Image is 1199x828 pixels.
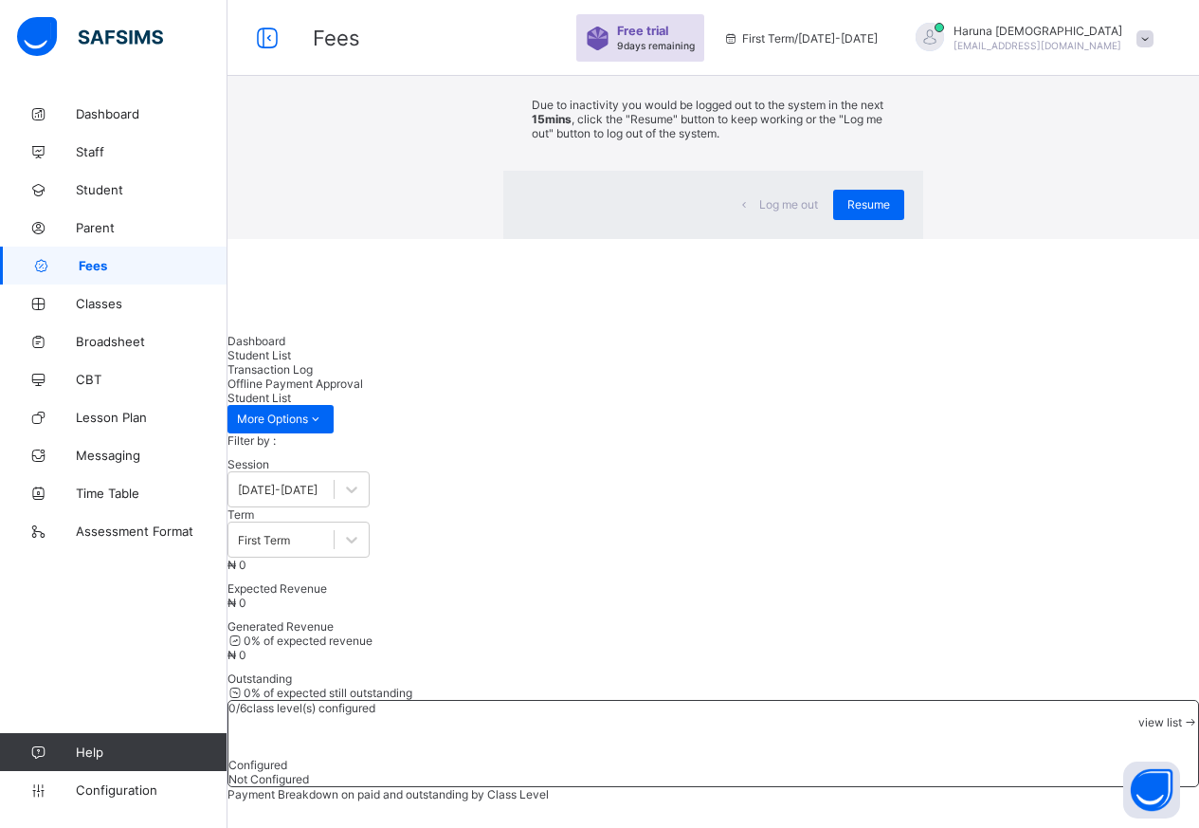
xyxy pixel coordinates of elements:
span: Session [227,457,269,471]
span: Staff [76,144,227,159]
span: Dashboard [76,106,227,121]
span: Messaging [76,448,227,463]
span: CBT [76,372,227,387]
span: / 6 class level(s) configured [236,701,375,715]
span: Class Level [487,787,549,801]
span: view list [1138,715,1182,729]
span: Dashboard [227,334,285,348]
span: More Options [237,412,324,426]
span: Broadsheet [76,334,227,349]
span: Free trial [617,24,685,38]
span: Transaction Log [227,362,313,377]
img: safsims [17,17,163,57]
span: Student [76,182,227,197]
span: 0 % of expected still outstanding [227,686,412,700]
span: Offline Payment Approval [227,377,363,391]
span: Resume [847,197,890,212]
p: Due to inactivity you would be logged out to the system in the next , click the "Resume" button t... [532,98,895,140]
span: session/term information [723,31,878,46]
span: Configured [228,758,287,772]
strong: 15mins [532,112,572,126]
span: Term [227,507,254,522]
span: Expected Revenue [227,581,1199,596]
span: Configuration [76,782,227,798]
span: ₦ 0 [227,648,246,662]
span: ₦ 0 [227,558,246,572]
span: Log me out [759,197,818,212]
button: Open asap [1123,762,1180,819]
span: 0 % of expected revenue [227,634,372,648]
span: Student List [227,391,291,405]
span: Filter by : [227,433,276,448]
span: 9 days remaining [617,40,695,51]
span: Haruna [DEMOGRAPHIC_DATA] [954,24,1122,38]
span: Student List [227,348,291,362]
img: sticker-purple.71386a28dfed39d6af7621340158ba97.svg [586,27,609,50]
span: Classes [76,296,227,311]
span: [EMAIL_ADDRESS][DOMAIN_NAME] [954,40,1121,51]
span: Parent [76,220,227,235]
div: [DATE]-[DATE] [238,482,318,496]
div: First Term [238,532,290,546]
span: 0 [228,701,236,715]
span: Fees [79,258,227,273]
span: Generated Revenue [227,619,1199,634]
span: Outstanding [227,672,1199,686]
span: Assessment Format [76,524,227,539]
div: Haruna Musa [897,23,1163,54]
span: Fees [313,26,360,50]
span: ₦ 0 [227,596,246,610]
span: Lesson Plan [76,410,227,425]
span: Payment Breakdown on paid and outstanding by [227,787,549,801]
span: Time Table [76,486,227,501]
span: Not Configured [228,772,309,786]
span: Help [76,745,227,760]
